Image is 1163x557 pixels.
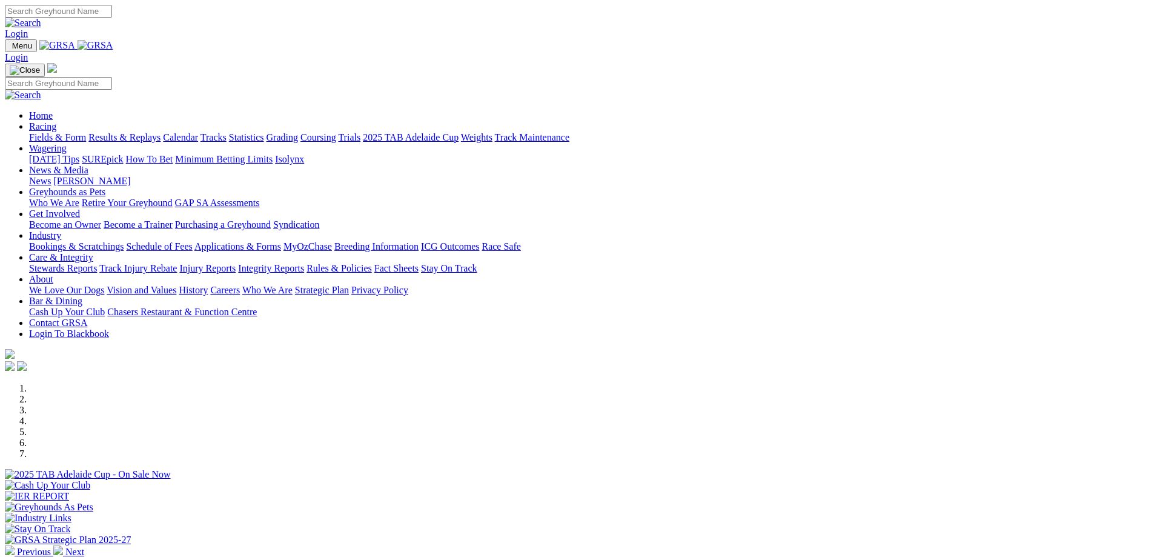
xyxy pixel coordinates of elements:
a: Calendar [163,132,198,142]
a: ICG Outcomes [421,241,479,252]
a: Track Injury Rebate [99,263,177,273]
a: About [29,274,53,284]
a: Purchasing a Greyhound [175,219,271,230]
a: Trials [338,132,360,142]
div: Care & Integrity [29,263,1158,274]
img: facebook.svg [5,361,15,371]
a: Cash Up Your Club [29,307,105,317]
img: logo-grsa-white.png [5,349,15,359]
span: Previous [17,547,51,557]
a: Home [29,110,53,121]
a: Race Safe [482,241,520,252]
a: [PERSON_NAME] [53,176,130,186]
a: MyOzChase [283,241,332,252]
img: Stay On Track [5,524,70,535]
a: Contact GRSA [29,318,87,328]
a: News [29,176,51,186]
img: Industry Links [5,513,71,524]
a: Who We Are [242,285,293,295]
a: Vision and Values [107,285,176,295]
img: Close [10,65,40,75]
input: Search [5,5,112,18]
div: Get Involved [29,219,1158,230]
a: Weights [461,132,492,142]
a: Strategic Plan [295,285,349,295]
img: Search [5,90,41,101]
a: Fields & Form [29,132,86,142]
button: Toggle navigation [5,64,45,77]
a: Coursing [300,132,336,142]
a: Who We Are [29,198,79,208]
a: Grading [267,132,298,142]
a: Greyhounds as Pets [29,187,105,197]
a: News & Media [29,165,88,175]
a: Privacy Policy [351,285,408,295]
a: Applications & Forms [194,241,281,252]
a: Become a Trainer [104,219,173,230]
input: Search [5,77,112,90]
a: Login [5,28,28,39]
a: How To Bet [126,154,173,164]
a: Chasers Restaurant & Function Centre [107,307,257,317]
a: Next [53,547,84,557]
img: Search [5,18,41,28]
img: Greyhounds As Pets [5,502,93,513]
img: chevron-left-pager-white.svg [5,545,15,555]
div: News & Media [29,176,1158,187]
a: Stay On Track [421,263,477,273]
a: Results & Replays [88,132,161,142]
a: We Love Our Dogs [29,285,104,295]
img: IER REPORT [5,491,69,502]
a: Bookings & Scratchings [29,241,124,252]
span: Next [65,547,84,557]
a: Stewards Reports [29,263,97,273]
a: Bar & Dining [29,296,82,306]
a: Care & Integrity [29,252,93,262]
a: Previous [5,547,53,557]
a: Schedule of Fees [126,241,192,252]
a: Track Maintenance [495,132,569,142]
img: 2025 TAB Adelaide Cup - On Sale Now [5,469,171,480]
a: [DATE] Tips [29,154,79,164]
a: Statistics [229,132,264,142]
img: GRSA [39,40,75,51]
a: Tracks [200,132,227,142]
div: Greyhounds as Pets [29,198,1158,208]
button: Toggle navigation [5,39,37,52]
a: Integrity Reports [238,263,304,273]
a: Login To Blackbook [29,329,109,339]
img: GRSA Strategic Plan 2025-27 [5,535,131,545]
img: GRSA [78,40,113,51]
a: Retire Your Greyhound [82,198,173,208]
a: Isolynx [275,154,304,164]
a: SUREpick [82,154,123,164]
a: Become an Owner [29,219,101,230]
a: Syndication [273,219,319,230]
a: Breeding Information [334,241,419,252]
img: chevron-right-pager-white.svg [53,545,63,555]
a: Injury Reports [179,263,236,273]
a: Login [5,52,28,62]
div: Racing [29,132,1158,143]
a: Racing [29,121,56,132]
a: Get Involved [29,208,80,219]
img: logo-grsa-white.png [47,63,57,73]
a: Careers [210,285,240,295]
a: GAP SA Assessments [175,198,260,208]
div: Wagering [29,154,1158,165]
a: 2025 TAB Adelaide Cup [363,132,459,142]
div: About [29,285,1158,296]
a: Rules & Policies [306,263,372,273]
a: Minimum Betting Limits [175,154,273,164]
div: Bar & Dining [29,307,1158,318]
a: History [179,285,208,295]
a: Industry [29,230,61,241]
a: Wagering [29,143,67,153]
a: Fact Sheets [374,263,419,273]
div: Industry [29,241,1158,252]
span: Menu [12,41,32,50]
img: Cash Up Your Club [5,480,90,491]
img: twitter.svg [17,361,27,371]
